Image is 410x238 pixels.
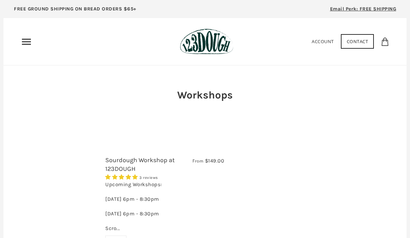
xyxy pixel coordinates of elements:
a: Email Perk: FREE SHIPPING [320,3,407,18]
a: FREE GROUND SHIPPING ON BREAD ORDERS $65+ [3,3,147,18]
span: Email Perk: FREE SHIPPING [330,6,396,12]
a: Sourdough Workshop at 123DOUGH [105,156,175,173]
span: 3 reviews [139,175,158,180]
a: Contact [341,34,374,49]
span: 5.00 stars [105,174,139,180]
h2: Workshops [162,88,248,102]
div: Upcoming Workshops: [DATE] 6pm - 8:30pm [DATE] 6pm - 8:30pm Scro... [105,181,224,236]
span: From [192,158,203,164]
img: 123Dough Bakery [180,29,233,55]
nav: Primary [21,36,32,47]
a: Account [312,38,334,45]
p: FREE GROUND SHIPPING ON BREAD ORDERS $65+ [14,5,137,13]
span: $149.00 [205,158,224,164]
